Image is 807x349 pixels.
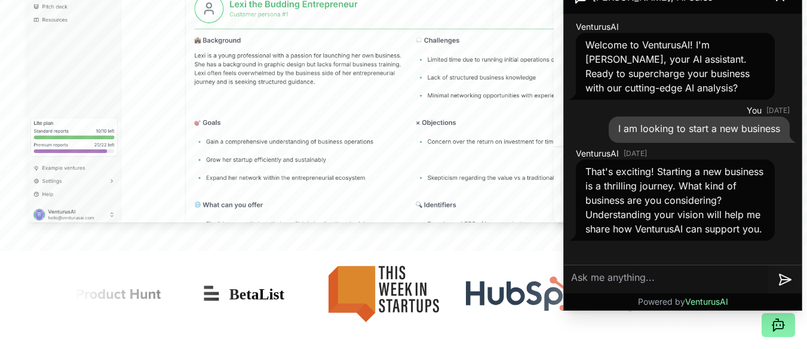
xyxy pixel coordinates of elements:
[747,105,762,117] span: You
[766,106,790,115] time: [DATE]
[194,276,302,312] img: Betalist
[638,296,728,308] p: Powered by
[311,256,457,332] img: This Week in Startups
[466,276,597,312] img: Hubspot
[576,148,619,160] span: VenturusAI
[585,166,763,235] span: That's exciting! Starting a new business is a thrilling journey. What kind of business are you co...
[576,21,619,33] span: VenturusAI
[585,39,750,94] span: Welcome to VenturusAI! I'm [PERSON_NAME], your AI assistant. Ready to supercharge your business w...
[14,256,185,332] img: Product Hunt
[624,149,647,158] time: [DATE]
[685,296,728,307] span: VenturusAI
[618,123,780,134] span: I am looking to start a new business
